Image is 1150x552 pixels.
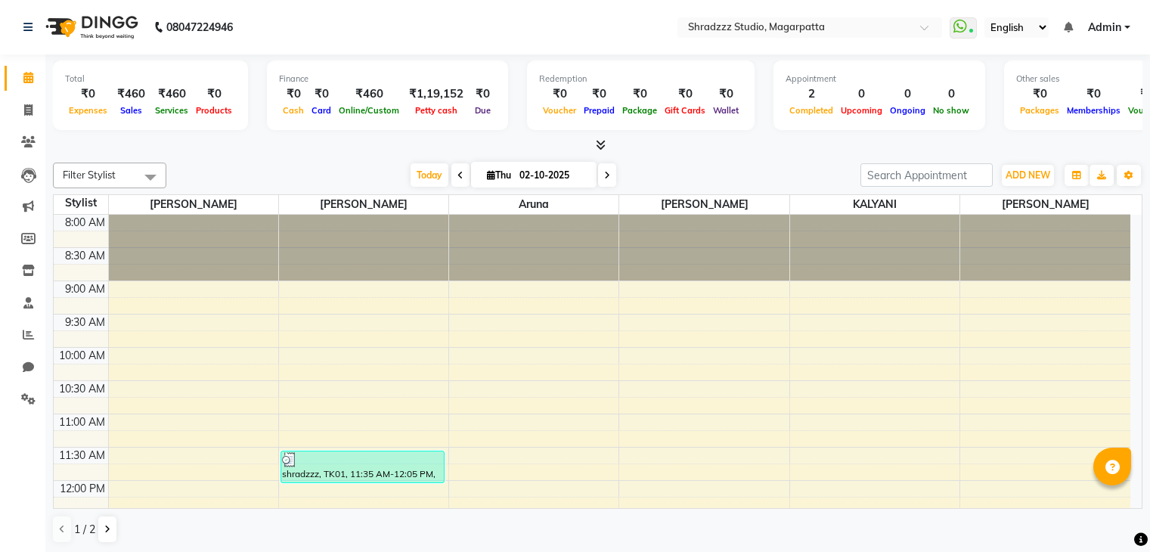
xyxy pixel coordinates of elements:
span: Online/Custom [335,105,403,116]
span: Card [308,105,335,116]
span: Petty cash [411,105,461,116]
span: Thu [483,169,515,181]
div: 9:00 AM [62,281,108,297]
span: Voucher [539,105,580,116]
span: Today [411,163,448,187]
div: Stylist [54,195,108,211]
div: 0 [837,85,886,103]
div: 9:30 AM [62,315,108,330]
span: Package [618,105,661,116]
iframe: chat widget [1086,492,1135,537]
span: ADD NEW [1006,169,1050,181]
img: logo [39,6,142,48]
span: Prepaid [580,105,618,116]
span: Ongoing [886,105,929,116]
div: 11:30 AM [56,448,108,464]
div: ₹0 [279,85,308,103]
div: ₹0 [539,85,580,103]
div: ₹0 [661,85,709,103]
div: ₹0 [618,85,661,103]
div: Finance [279,73,496,85]
div: 10:00 AM [56,348,108,364]
span: Completed [786,105,837,116]
div: ₹460 [151,85,192,103]
div: shradzzz, TK01, 11:35 AM-12:05 PM, Hair Cut ([DEMOGRAPHIC_DATA]) - Hair Cut (₹300) [281,451,444,482]
span: Products [192,105,236,116]
span: Filter Stylist [63,169,116,181]
input: 2025-10-02 [515,164,590,187]
div: ₹0 [470,85,496,103]
div: 2 [786,85,837,103]
div: 10:30 AM [56,381,108,397]
div: ₹0 [308,85,335,103]
span: Upcoming [837,105,886,116]
div: 0 [886,85,929,103]
span: [PERSON_NAME] [279,195,448,214]
div: 8:00 AM [62,215,108,231]
span: Expenses [65,105,111,116]
span: Cash [279,105,308,116]
span: Memberships [1063,105,1124,116]
span: Admin [1088,20,1121,36]
span: Packages [1016,105,1063,116]
div: ₹460 [111,85,151,103]
span: [PERSON_NAME] [109,195,278,214]
span: Services [151,105,192,116]
div: 11:00 AM [56,414,108,430]
span: 1 / 2 [74,522,95,538]
span: KALYANI [790,195,959,214]
span: [PERSON_NAME] [960,195,1130,214]
div: 8:30 AM [62,248,108,264]
span: Due [471,105,494,116]
div: Total [65,73,236,85]
div: Redemption [539,73,742,85]
span: Gift Cards [661,105,709,116]
div: ₹0 [1063,85,1124,103]
span: [PERSON_NAME] [619,195,789,214]
div: ₹0 [192,85,236,103]
div: ₹0 [709,85,742,103]
div: ₹460 [335,85,403,103]
span: No show [929,105,973,116]
span: Sales [116,105,146,116]
div: ₹0 [580,85,618,103]
div: Appointment [786,73,973,85]
input: Search Appointment [860,163,993,187]
b: 08047224946 [166,6,233,48]
div: ₹0 [65,85,111,103]
span: Wallet [709,105,742,116]
div: ₹1,19,152 [403,85,470,103]
div: 0 [929,85,973,103]
div: 12:00 PM [57,481,108,497]
button: ADD NEW [1002,165,1054,186]
div: ₹0 [1016,85,1063,103]
span: Aruna [449,195,618,214]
